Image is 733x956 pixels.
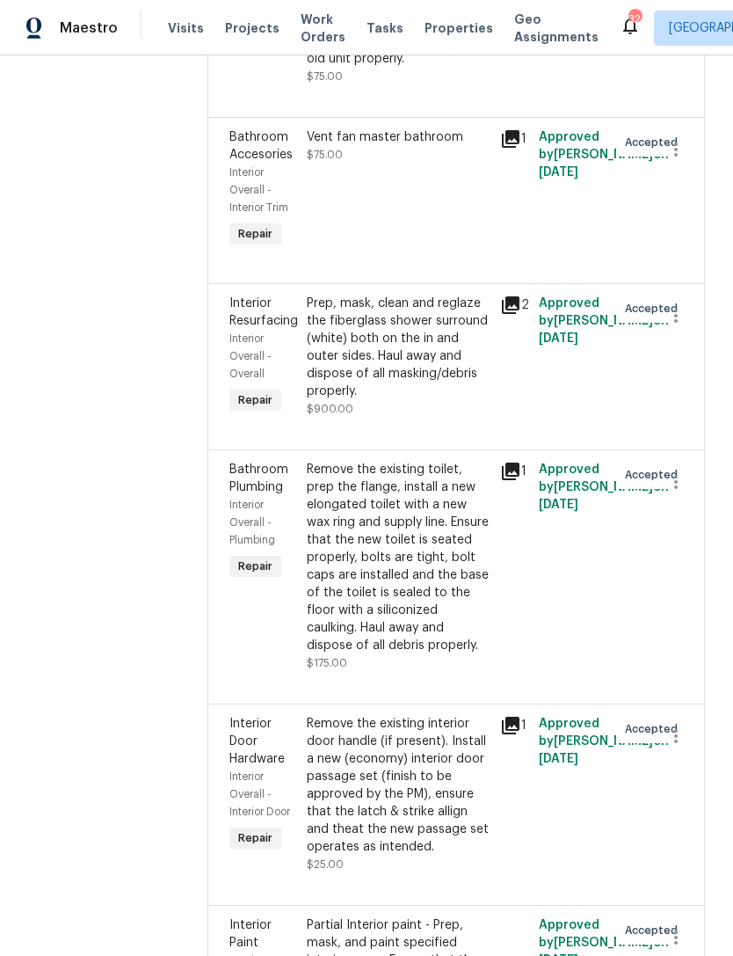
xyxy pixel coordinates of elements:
[229,463,288,493] span: Bathroom Plumbing
[625,720,685,738] span: Accepted
[307,715,490,856] div: Remove the existing interior door handle (if present). Install a new (economy) interior door pass...
[366,22,403,34] span: Tasks
[500,461,528,482] div: 1
[231,829,279,847] span: Repair
[229,167,288,213] span: Interior Overall - Interior Trim
[301,11,345,46] span: Work Orders
[539,753,578,765] span: [DATE]
[307,128,490,146] div: Vent fan master bathroom
[307,150,343,160] span: $75.00
[307,658,347,668] span: $175.00
[625,300,685,317] span: Accepted
[231,391,279,409] span: Repair
[539,718,669,765] span: Approved by [PERSON_NAME] on
[539,166,578,179] span: [DATE]
[307,295,490,400] div: Prep, mask, clean and reglaze the fiberglass shower surround (white) both on the in and outer sid...
[625,922,685,939] span: Accepted
[539,499,578,511] span: [DATE]
[625,466,685,484] span: Accepted
[168,19,204,37] span: Visits
[307,404,353,414] span: $900.00
[500,715,528,736] div: 1
[231,225,279,243] span: Repair
[539,297,669,345] span: Approved by [PERSON_NAME] on
[628,11,641,28] div: 32
[229,333,272,379] span: Interior Overall - Overall
[229,297,298,327] span: Interior Resurfacing
[225,19,279,37] span: Projects
[231,558,279,575] span: Repair
[539,463,669,511] span: Approved by [PERSON_NAME] on
[514,11,599,46] span: Geo Assignments
[229,500,275,545] span: Interior Overall - Plumbing
[307,461,490,654] div: Remove the existing toilet, prep the flange, install a new elongated toilet with a new wax ring a...
[229,919,272,949] span: Interior Paint
[500,128,528,150] div: 1
[625,134,685,151] span: Accepted
[307,71,343,82] span: $75.00
[307,859,344,870] span: $25.00
[539,131,669,179] span: Approved by [PERSON_NAME] on
[229,131,293,161] span: Bathroom Accesories
[500,295,528,316] div: 2
[425,19,493,37] span: Properties
[60,19,118,37] span: Maestro
[229,771,290,817] span: Interior Overall - Interior Door
[539,332,578,345] span: [DATE]
[229,718,285,765] span: Interior Door Hardware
